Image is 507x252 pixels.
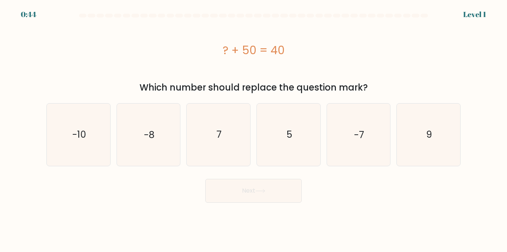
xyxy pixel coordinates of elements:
[354,128,364,141] text: -7
[46,42,461,59] div: ? + 50 = 40
[216,128,222,141] text: 7
[205,179,302,203] button: Next
[426,128,432,141] text: 9
[286,128,292,141] text: 5
[51,81,456,94] div: Which number should replace the question mark?
[144,128,154,141] text: -8
[21,9,36,20] div: 0:44
[72,128,86,141] text: -10
[463,9,486,20] div: Level 1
